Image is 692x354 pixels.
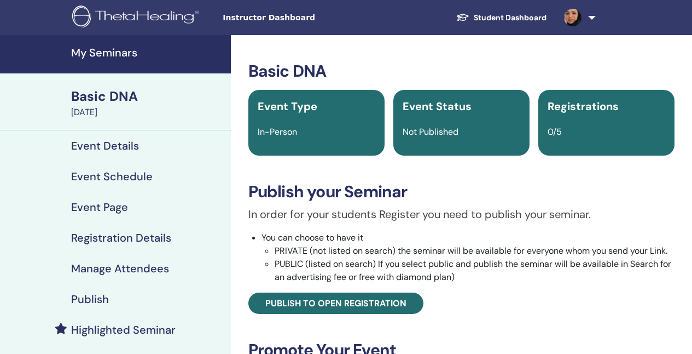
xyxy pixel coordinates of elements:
span: Registrations [548,99,619,113]
a: Student Dashboard [447,8,555,28]
span: Instructor Dashboard [223,12,387,24]
img: graduation-cap-white.svg [456,13,469,22]
h4: Event Page [71,201,128,214]
p: In order for your students Register you need to publish your seminar. [248,206,674,222]
li: You can choose to have it [261,231,674,284]
h3: Basic DNA [248,61,674,81]
div: Basic DNA [71,87,224,106]
h4: Manage Attendees [71,262,169,275]
a: Publish to open registration [248,293,423,314]
span: 0/5 [548,126,562,138]
span: Event Type [258,99,317,113]
div: [DATE] [71,106,224,119]
li: PUBLIC (listed on search) If you select public and publish the seminar will be available in Searc... [275,258,674,284]
h4: Event Schedule [71,170,153,183]
span: Not Published [403,126,458,138]
h4: Highlighted Seminar [71,323,176,336]
img: logo.png [72,5,203,30]
h4: Event Details [71,139,139,152]
li: PRIVATE (not listed on search) the seminar will be available for everyone whom you send your Link. [275,244,674,258]
span: Event Status [403,99,472,113]
h4: My Seminars [71,46,224,59]
span: Publish to open registration [265,298,406,309]
h4: Publish [71,293,109,306]
h4: Registration Details [71,231,171,244]
h3: Publish your Seminar [248,182,674,202]
img: default.jpg [564,9,581,26]
a: Basic DNA[DATE] [65,87,231,119]
span: In-Person [258,126,297,138]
